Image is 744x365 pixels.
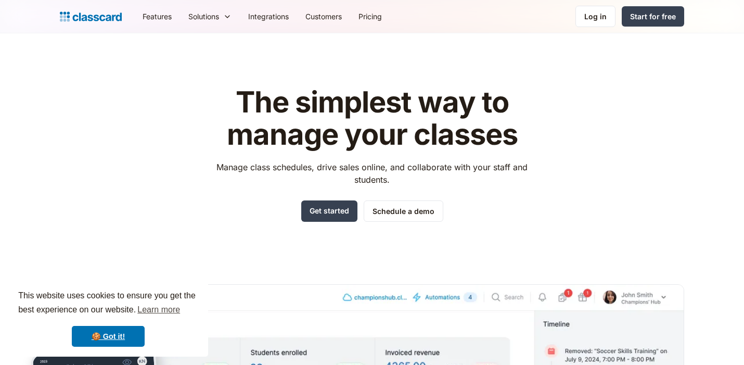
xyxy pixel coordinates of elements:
[350,5,390,28] a: Pricing
[136,302,182,318] a: learn more about cookies
[207,161,537,186] p: Manage class schedules, drive sales online, and collaborate with your staff and students.
[207,86,537,150] h1: The simplest way to manage your classes
[630,11,676,22] div: Start for free
[72,326,145,347] a: dismiss cookie message
[188,11,219,22] div: Solutions
[364,200,443,222] a: Schedule a demo
[134,5,180,28] a: Features
[575,6,615,27] a: Log in
[622,6,684,27] a: Start for free
[584,11,607,22] div: Log in
[60,9,122,24] a: Logo
[240,5,297,28] a: Integrations
[180,5,240,28] div: Solutions
[301,200,357,222] a: Get started
[18,290,198,318] span: This website uses cookies to ensure you get the best experience on our website.
[297,5,350,28] a: Customers
[8,280,208,357] div: cookieconsent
